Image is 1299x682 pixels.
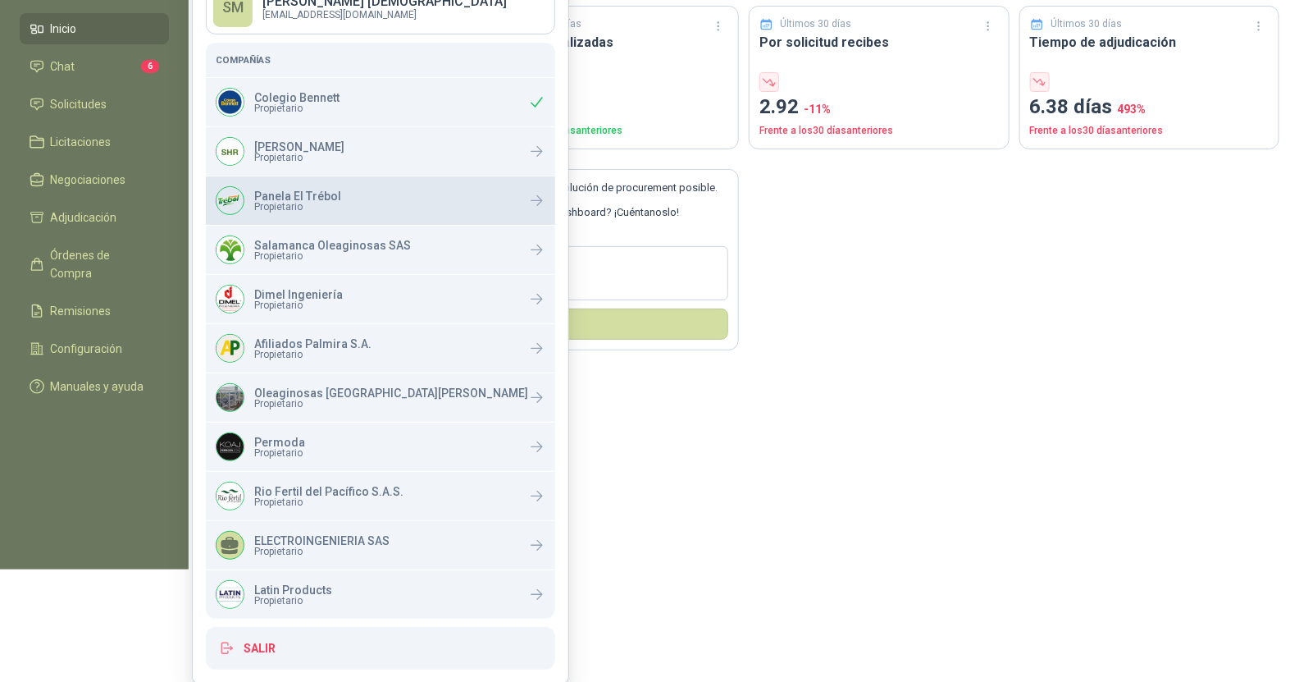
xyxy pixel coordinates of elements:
[20,51,169,82] a: Chat6
[490,32,729,53] h3: Compras realizadas
[216,335,244,362] img: Company Logo
[206,627,555,670] button: Salir
[254,596,332,606] span: Propietario
[51,20,77,38] span: Inicio
[254,190,341,202] p: Panela El Trébol
[206,521,555,570] a: ELECTROINGENIERIA SASPropietario
[254,387,528,399] p: Oleaginosas [GEOGRAPHIC_DATA][PERSON_NAME]
[206,275,555,323] a: Company LogoDimel IngenieríaPropietario
[254,497,403,507] span: Propietario
[20,333,169,364] a: Configuración
[254,153,344,162] span: Propietario
[254,338,371,350] p: Afiliados Palmira S.A.
[216,483,244,510] img: Company Logo
[51,378,144,396] span: Manuales y ayuda
[51,95,107,113] span: Solicitudes
[20,13,169,44] a: Inicio
[20,240,169,289] a: Órdenes de Compra
[206,423,555,471] a: Company LogoPermodaPropietario
[804,103,831,116] span: -11 %
[206,324,555,373] a: Company LogoAfiliados Palmira S.A.Propietario
[206,570,555,619] a: Company LogoLatin ProductsPropietario
[254,448,305,458] span: Propietario
[254,437,305,448] p: Permoda
[1030,32,1269,53] h3: Tiempo de adjudicación
[216,53,545,67] h5: Compañías
[51,171,126,189] span: Negociaciones
[206,176,555,225] a: Company LogoPanela El TrébolPropietario
[20,202,169,233] a: Adjudicación
[216,236,244,263] img: Company Logo
[216,433,244,460] img: Company Logo
[759,32,999,53] h3: Por solicitud recibes
[206,127,555,176] a: Company Logo[PERSON_NAME]Propietario
[254,300,343,310] span: Propietario
[20,295,169,327] a: Remisiones
[216,384,244,411] img: Company Logo
[20,164,169,195] a: Negociaciones
[254,547,390,556] span: Propietario
[254,289,343,300] p: Dimel Ingeniería
[206,472,555,520] a: Company LogoRio Fertil del Pacífico S.A.S.Propietario
[141,60,159,73] span: 6
[20,89,169,120] a: Solicitudes
[216,138,244,165] img: Company Logo
[1030,92,1269,123] p: 6.38 días
[51,302,112,320] span: Remisiones
[216,187,244,214] img: Company Logo
[254,350,371,359] span: Propietario
[216,89,244,116] img: Company Logo
[254,202,341,212] span: Propietario
[254,535,390,547] p: ELECTROINGENIERIA SAS
[216,581,244,608] img: Company Logo
[1118,103,1146,116] span: 493 %
[490,123,729,139] p: Frente a los 30 días anteriores
[759,92,999,123] p: 2.92
[1051,16,1122,32] p: Últimos 30 días
[254,103,340,113] span: Propietario
[51,133,112,151] span: Licitaciones
[254,240,411,251] p: Salamanca Oleaginosas SAS
[490,92,729,123] p: 246
[206,78,555,126] div: Company LogoColegio BennettPropietario
[216,286,244,313] img: Company Logo
[206,226,555,274] a: Company LogoSalamanca Oleaginosas SASPropietario
[51,57,75,76] span: Chat
[262,10,507,20] p: [EMAIL_ADDRESS][DOMAIN_NAME]
[254,486,403,497] p: Rio Fertil del Pacífico S.A.S.
[781,16,852,32] p: Últimos 30 días
[20,126,169,158] a: Licitaciones
[254,584,332,596] p: Latin Products
[254,399,528,409] span: Propietario
[1030,123,1269,139] p: Frente a los 30 días anteriores
[51,246,153,282] span: Órdenes de Compra
[759,123,999,139] p: Frente a los 30 días anteriores
[254,251,411,261] span: Propietario
[51,208,117,227] span: Adjudicación
[51,340,123,358] span: Configuración
[20,371,169,402] a: Manuales y ayuda
[254,92,340,103] p: Colegio Bennett
[254,141,344,153] p: [PERSON_NAME]
[206,373,555,422] a: Company LogoOleaginosas [GEOGRAPHIC_DATA][PERSON_NAME]Propietario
